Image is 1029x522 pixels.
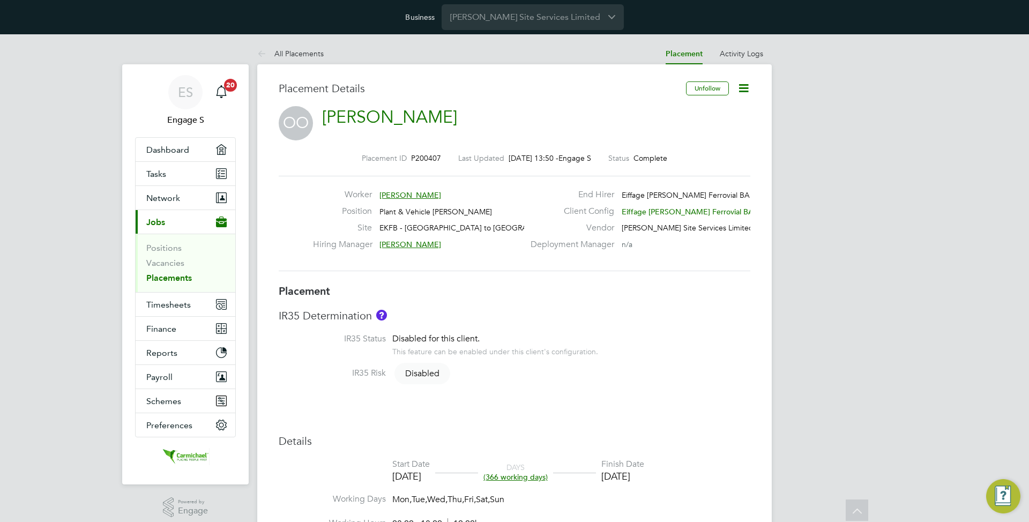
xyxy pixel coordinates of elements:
[411,153,441,163] span: P200407
[379,240,441,249] span: [PERSON_NAME]
[136,341,235,364] button: Reports
[622,190,802,200] span: Eiffage [PERSON_NAME] Ferrovial BAM JV - Labou…
[279,285,330,297] b: Placement
[362,153,407,163] label: Placement ID
[146,243,182,253] a: Positions
[601,470,644,482] div: [DATE]
[313,206,372,217] label: Position
[135,114,236,126] span: Engage S
[136,317,235,340] button: Finance
[313,189,372,200] label: Worker
[146,324,176,334] span: Finance
[601,459,644,470] div: Finish Date
[224,79,237,92] span: 20
[412,494,427,505] span: Tue,
[146,300,191,310] span: Timesheets
[720,49,763,58] a: Activity Logs
[161,448,210,465] img: carmichael-logo-retina.png
[686,81,729,95] button: Unfollow
[313,222,372,234] label: Site
[136,186,235,210] button: Network
[136,293,235,316] button: Timesheets
[394,363,450,384] span: Disabled
[622,240,632,249] span: n/a
[178,506,208,516] span: Engage
[427,494,448,505] span: Wed,
[478,463,553,482] div: DAYS
[524,206,614,217] label: Client Config
[376,310,387,320] button: About IR35
[608,153,629,163] label: Status
[279,309,750,323] h3: IR35 Determination
[178,497,208,506] span: Powered by
[146,217,165,227] span: Jobs
[313,239,372,250] label: Hiring Manager
[405,12,435,22] label: Business
[392,459,430,470] div: Start Date
[146,372,173,382] span: Payroll
[986,479,1020,513] button: Engage Resource Center
[279,106,313,140] span: OO
[135,448,236,465] a: Go to home page
[135,75,236,126] a: ESEngage S
[622,207,802,217] span: Eiffage [PERSON_NAME] Ferrovial BAM JV - Labo…
[464,494,476,505] span: Fri,
[633,153,667,163] span: Complete
[146,169,166,179] span: Tasks
[146,193,180,203] span: Network
[622,223,754,233] span: [PERSON_NAME] Site Services Limited
[146,258,184,268] a: Vacancies
[136,162,235,185] a: Tasks
[379,223,608,233] span: EKFB - [GEOGRAPHIC_DATA] to [GEOGRAPHIC_DATA] - Labour…
[146,273,192,283] a: Placements
[279,494,386,505] label: Working Days
[392,344,598,356] div: This feature can be enabled under this client's configuration.
[136,138,235,161] a: Dashboard
[146,348,177,358] span: Reports
[379,190,441,200] span: [PERSON_NAME]
[279,333,386,345] label: IR35 Status
[509,153,558,163] span: [DATE] 13:50 -
[136,210,235,234] button: Jobs
[163,497,208,518] a: Powered byEngage
[490,494,504,505] span: Sun
[211,75,232,109] a: 20
[122,64,249,484] nav: Main navigation
[257,49,324,58] a: All Placements
[379,207,492,217] span: Plant & Vehicle [PERSON_NAME]
[279,81,678,95] h3: Placement Details
[136,389,235,413] button: Schemes
[279,368,386,379] label: IR35 Risk
[558,153,591,163] span: Engage S
[458,153,504,163] label: Last Updated
[524,189,614,200] label: End Hirer
[448,494,464,505] span: Thu,
[483,472,548,482] span: (366 working days)
[476,494,490,505] span: Sat,
[136,413,235,437] button: Preferences
[279,434,750,448] h3: Details
[392,494,412,505] span: Mon,
[136,234,235,292] div: Jobs
[146,420,192,430] span: Preferences
[392,333,480,344] span: Disabled for this client.
[524,222,614,234] label: Vendor
[392,470,430,482] div: [DATE]
[146,145,189,155] span: Dashboard
[178,85,193,99] span: ES
[524,239,614,250] label: Deployment Manager
[666,49,703,58] a: Placement
[322,107,457,128] a: [PERSON_NAME]
[146,396,181,406] span: Schemes
[136,365,235,389] button: Payroll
